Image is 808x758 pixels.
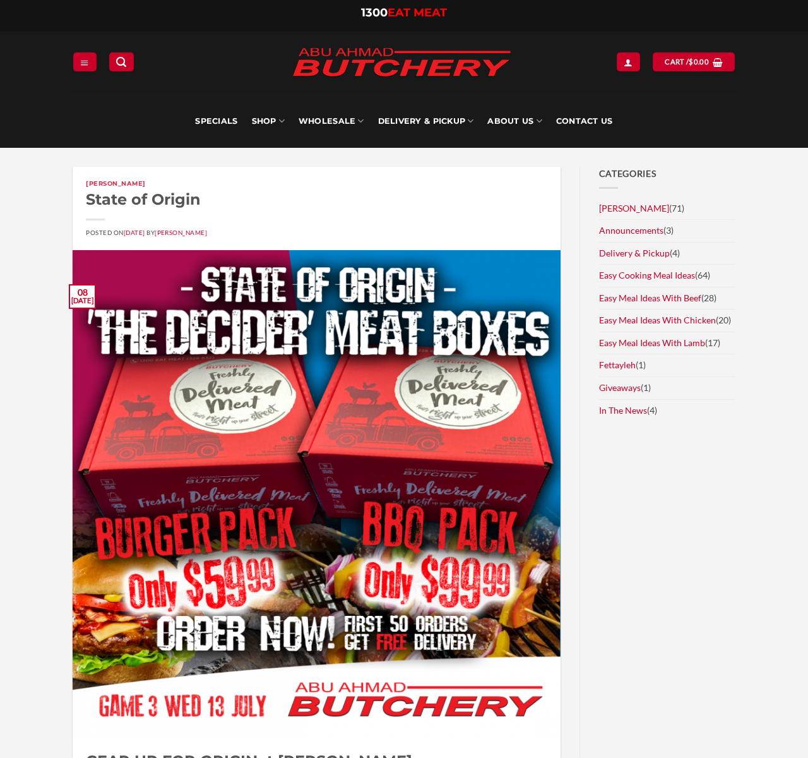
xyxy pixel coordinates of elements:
[299,95,364,148] a: Wholesale
[599,354,636,376] a: Fettayleh
[599,198,669,220] a: [PERSON_NAME]
[599,198,736,220] li: (71)
[599,264,736,287] li: (64)
[282,39,521,87] img: Abu Ahmad Butchery
[599,376,736,399] li: (1)
[689,56,693,68] span: $
[73,250,561,738] img: State of Origin
[599,354,736,376] li: (1)
[109,52,133,71] a: Search
[599,168,656,179] span: Categories
[86,189,547,209] h1: State of Origin
[599,242,736,265] li: (4)
[155,229,207,236] a: [PERSON_NAME]
[599,377,641,399] a: Giveaways
[146,229,207,236] span: by
[86,229,145,236] span: Posted on
[361,6,388,20] span: 1300
[487,95,542,148] a: About Us
[665,56,709,68] span: Cart /
[689,57,709,66] bdi: 0.00
[86,179,145,187] a: [PERSON_NAME]
[599,220,663,242] a: Announcements
[599,310,716,332] a: Easy Meal Ideas With Chicken
[599,287,701,310] a: Easy Meal Ideas With Beef
[378,95,474,148] a: Delivery & Pickup
[252,95,285,148] a: SHOP
[599,400,647,422] a: In The News
[653,52,734,71] a: View cart
[556,95,613,148] a: Contact Us
[388,6,447,20] span: EAT MEAT
[599,219,736,242] li: (3)
[361,6,447,20] a: 1300EAT MEAT
[599,243,670,265] a: Delivery & Pickup
[617,52,639,71] a: Login
[599,332,736,354] li: (17)
[73,52,96,71] a: Menu
[599,332,705,354] a: Easy Meal Ideas With Lamb
[124,229,145,236] a: [DATE]
[599,287,736,310] li: (28)
[599,399,736,422] li: (4)
[599,265,695,287] a: Easy Cooking Meal Ideas
[599,309,736,332] li: (20)
[195,95,237,148] a: Specials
